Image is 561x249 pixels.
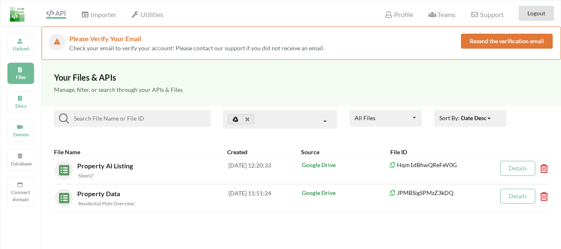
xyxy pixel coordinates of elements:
p: Google Drive [302,189,389,197]
span: Teams [428,10,456,18]
div: Date Desc [461,113,487,122]
span: Property Data [77,190,122,197]
p: Connect domain [11,189,31,203]
span: Support [470,11,503,18]
p: Hqm1dBhwQReFeV0G [389,161,496,169]
img: sheets.7a1b7961.svg [55,161,69,175]
h3: Your Files & APIs [54,72,549,82]
b: Created [227,148,247,155]
button: Details [500,189,535,204]
button: Logout [519,6,554,21]
input: Search File Name or File ID [69,113,207,123]
p: Upload [11,45,31,52]
b: File ID [390,148,407,155]
small: 'Residential Plots Overview ' [77,201,136,206]
small: 'Sheet2' [77,173,94,178]
img: searchIcon.svg [59,113,69,123]
img: sheets.7a1b7961.svg [55,189,69,203]
a: Details [509,165,527,172]
div: [DATE] 12:20:33 [228,161,301,179]
span: Property AI Listing [77,162,135,170]
p: Docs [11,102,31,109]
div: [DATE] 11:51:24 [228,189,301,207]
button: Resend the verification email [461,34,553,49]
span: API [46,9,66,17]
p: Demos [11,131,31,138]
span: Please Verify Your Email [69,35,141,42]
p: Google Drive [302,161,389,169]
span: Importer [81,10,116,18]
h5: Manage, filter, or search through your APIs & Files [54,86,549,94]
p: Files [11,74,31,81]
div: All Files [355,115,375,121]
a: Details [509,192,527,200]
p: Database [11,160,31,167]
p: JPMBSigSPMzZ3kDQ [389,189,496,197]
b: Source [301,148,319,155]
span: Sort By: [439,114,492,121]
span: Utilities [131,10,163,18]
img: LogoIcon.png [10,7,24,22]
span: Check your email to verify your account! Please contact our support if you did not receive an email. [69,44,324,52]
b: File Name [54,148,80,155]
span: Profile [385,10,413,18]
button: Details [500,161,535,176]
